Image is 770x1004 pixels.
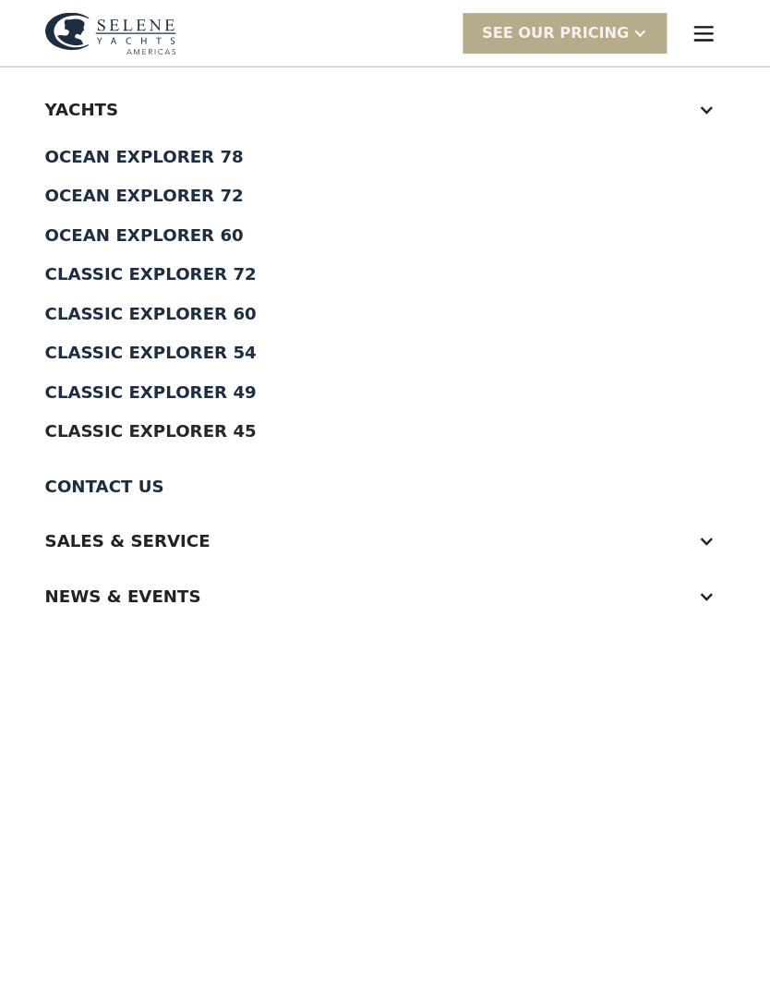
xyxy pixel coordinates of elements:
[44,418,726,435] div: Classic Explorer 45
[44,96,689,121] div: Yachts
[44,302,726,319] div: Classic Explorer 60
[44,175,726,213] a: Ocean Explorer 72
[24,720,431,733] span: Reply STOP to unsubscribe at any time.
[44,407,726,446] a: Classic Explorer 45
[24,720,224,733] strong: Yes, I’d like to receive SMS updates.
[5,716,19,731] input: Yes, I’d like to receive SMS updates.Reply STOP to unsubscribe at any time.
[2,674,326,690] span: We respect your time - only the good stuff, never spam.
[458,13,659,53] div: SEE Our Pricing
[44,12,174,54] img: logo
[44,147,726,163] div: Ocean Explorer 78
[44,12,174,54] a: home
[44,523,689,548] div: Sales & Service
[44,330,726,369] a: Classic Explorer 54
[667,4,726,63] div: menu
[44,136,726,175] a: Ocean Explorer 78
[44,341,726,357] div: Classic Explorer 54
[44,213,726,252] a: Ocean Explorer 60
[476,22,622,44] div: SEE Our Pricing
[44,291,726,330] a: Classic Explorer 60
[24,764,236,778] strong: I want to subscribe to your Newsletter.
[44,508,726,562] div: Sales & Service
[5,764,452,794] span: Unsubscribe any time by clicking the link at the bottom of any message
[44,224,726,241] div: Ocean Explorer 60
[44,263,726,280] div: Classic Explorer 72
[44,136,726,454] nav: Yachts
[44,562,726,617] div: News & EVENTS
[44,186,726,202] div: Ocean Explorer 72
[5,760,19,775] input: I want to subscribe to your Newsletter.Unsubscribe any time by clicking the link at the bottom of...
[44,252,726,291] a: Classic Explorer 72
[44,454,726,508] a: Contact Us
[44,369,726,407] a: Classic Explorer 49
[2,630,445,662] span: Tick the box below to receive occasional updates, exclusive offers, and VIP access via text message.
[44,81,726,136] div: Yachts
[44,577,689,602] div: News & EVENTS
[44,380,726,396] div: Classic Explorer 49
